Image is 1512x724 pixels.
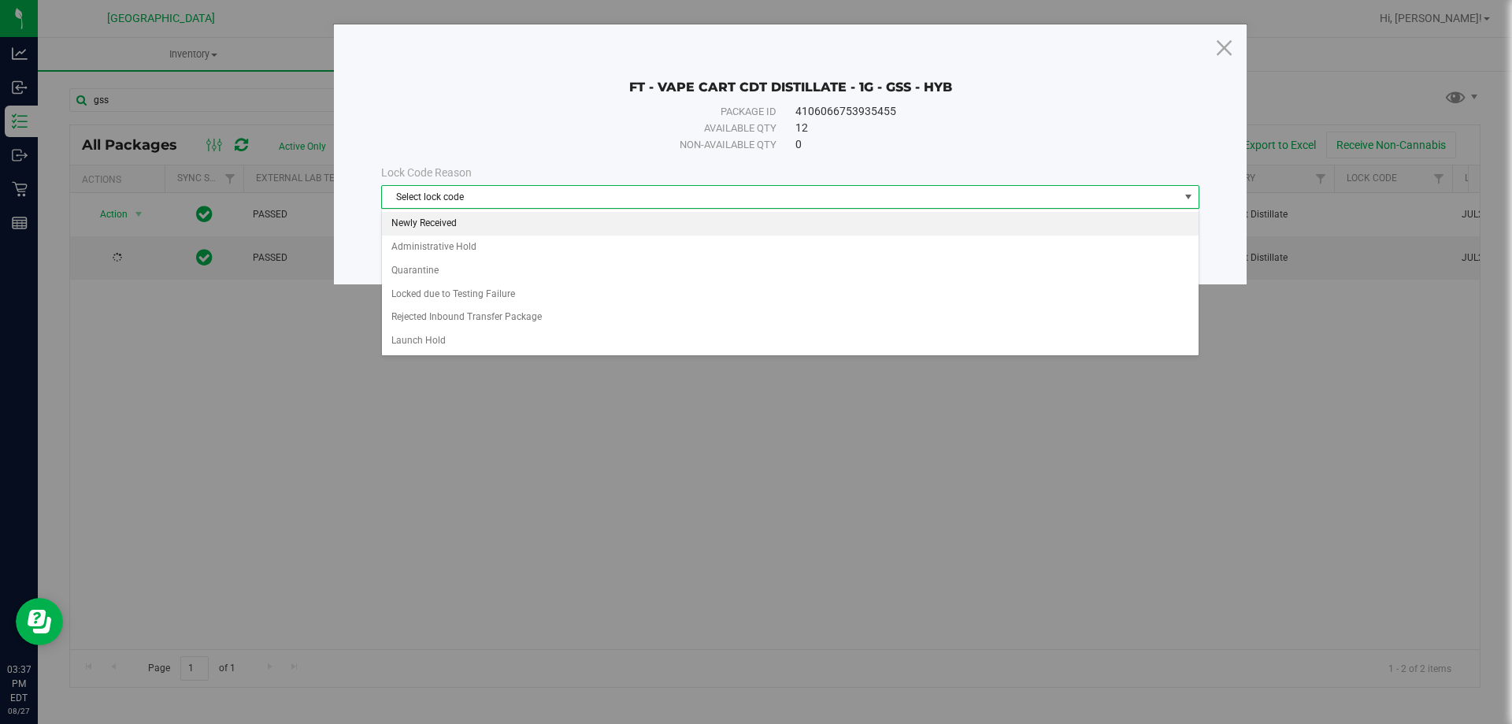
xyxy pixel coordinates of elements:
[381,166,472,179] span: Lock Code Reason
[382,186,1179,208] span: Select lock code
[417,137,776,153] div: Non-available qty
[417,121,776,136] div: Available qty
[382,283,1199,306] li: Locked due to Testing Failure
[16,598,63,645] iframe: Resource center
[382,212,1199,236] li: Newly Received
[382,306,1199,329] li: Rejected Inbound Transfer Package
[795,136,1164,153] div: 0
[417,104,776,120] div: Package ID
[1179,186,1199,208] span: select
[382,259,1199,283] li: Quarantine
[795,103,1164,120] div: 4106066753935455
[382,329,1199,353] li: Launch Hold
[382,236,1199,259] li: Administrative Hold
[381,56,1199,95] div: FT - VAPE CART CDT DISTILLATE - 1G - GSS - HYB
[795,120,1164,136] div: 12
